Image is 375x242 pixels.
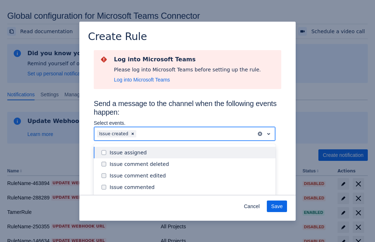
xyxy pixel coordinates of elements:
[97,130,129,137] div: Issue created
[114,66,261,73] div: Please log into Microsoft Teams before setting up the rule.
[257,131,263,137] button: clear
[94,99,281,119] h3: Send a message to the channel when the following events happen:
[100,55,108,64] span: error
[110,160,271,168] div: Issue comment deleted
[244,201,260,212] span: Cancel
[130,131,136,137] span: Clear
[88,30,147,44] h3: Create Rule
[94,119,275,127] p: Select events.
[79,49,296,195] div: Scrollable content
[110,149,271,156] div: Issue assigned
[129,130,136,137] div: Remove Issue created
[110,184,271,191] div: Issue commented
[267,201,287,212] button: Save
[110,172,271,179] div: Issue comment edited
[264,129,273,138] span: open
[239,201,264,212] button: Cancel
[114,56,261,63] h2: Log into Microsoft Teams
[114,76,170,83] button: Log into Microsoft Teams
[271,201,283,212] span: Save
